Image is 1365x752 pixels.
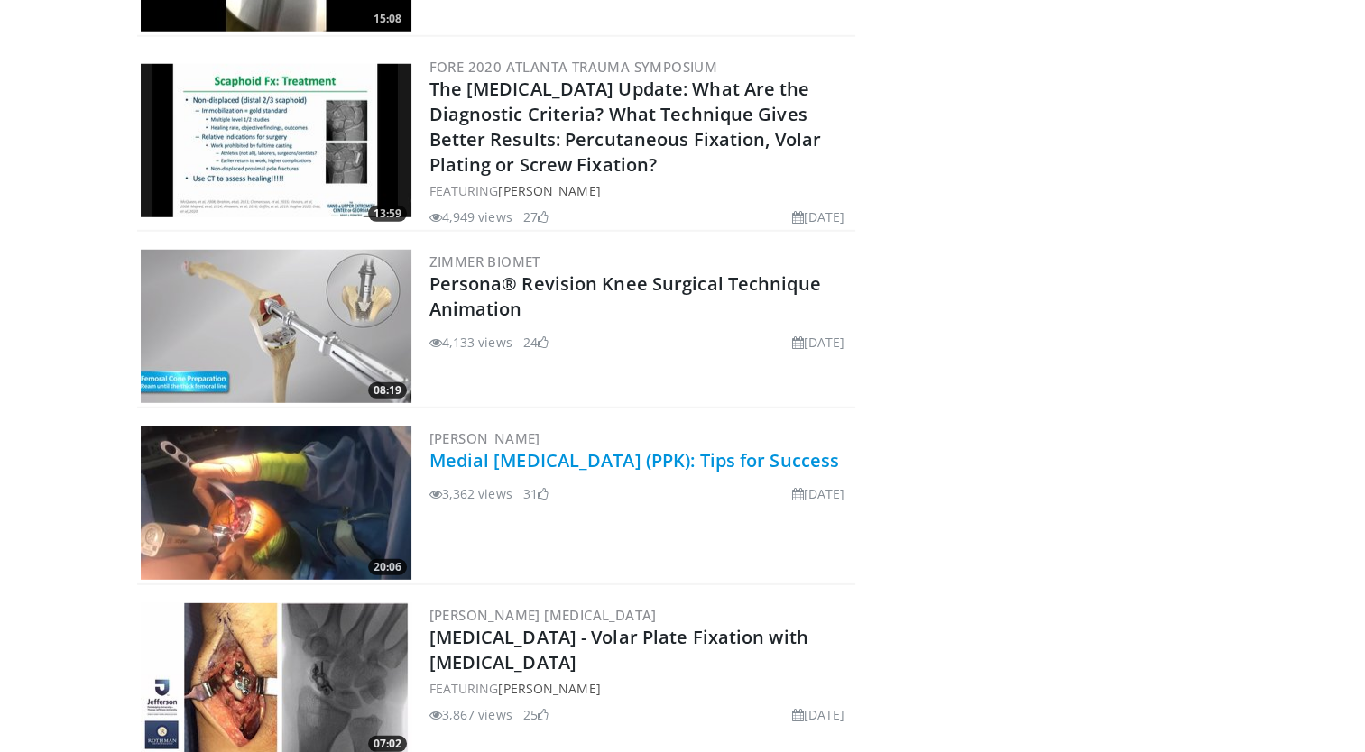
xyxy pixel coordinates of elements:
span: 07:02 [368,736,407,752]
a: 13:59 [141,64,411,217]
span: 15:08 [368,11,407,27]
a: 08:19 [141,250,411,403]
li: 3,362 views [429,484,512,503]
a: [PERSON_NAME] [498,680,600,697]
div: FEATURING [429,181,853,200]
span: 13:59 [368,206,407,222]
li: 24 [523,333,549,352]
li: 4,949 views [429,207,512,226]
li: 31 [523,484,549,503]
div: FEATURING [429,679,853,698]
span: 20:06 [368,559,407,575]
a: 20:06 [141,426,411,580]
span: 08:19 [368,382,407,399]
li: 3,867 views [429,705,512,724]
li: 25 [523,705,549,724]
a: The [MEDICAL_DATA] Update: What Are the Diagnostic Criteria? What Technique Gives Better Results:... [429,77,821,177]
img: d7fe0750-3ee2-4589-9fb8-fddcb32a911b.300x170_q85_crop-smart_upscale.jpg [141,250,411,403]
li: 4,133 views [429,333,512,352]
a: [PERSON_NAME] [MEDICAL_DATA] [429,606,657,624]
a: Medial [MEDICAL_DATA] (PPK): Tips for Success [429,448,840,472]
li: [DATE] [791,333,844,352]
img: 3d82135a-0580-48fc-8d00-d2cb08a30794.300x170_q85_crop-smart_upscale.jpg [141,426,411,580]
a: Zimmer Biomet [429,252,540,271]
a: Persona® Revision Knee Surgical Technique Animation [429,271,821,321]
li: [DATE] [791,207,844,226]
a: [MEDICAL_DATA] - Volar Plate Fixation with [MEDICAL_DATA] [429,625,808,674]
li: 27 [523,207,549,226]
li: [DATE] [791,705,844,724]
img: b4efe44a-bb59-48fa-8a22-7b8bd8e59419.300x170_q85_crop-smart_upscale.jpg [141,64,411,217]
a: [PERSON_NAME] [498,182,600,199]
li: [DATE] [791,484,844,503]
a: FORE 2020 Atlanta Trauma Symposium [429,58,718,76]
a: [PERSON_NAME] [429,429,540,447]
